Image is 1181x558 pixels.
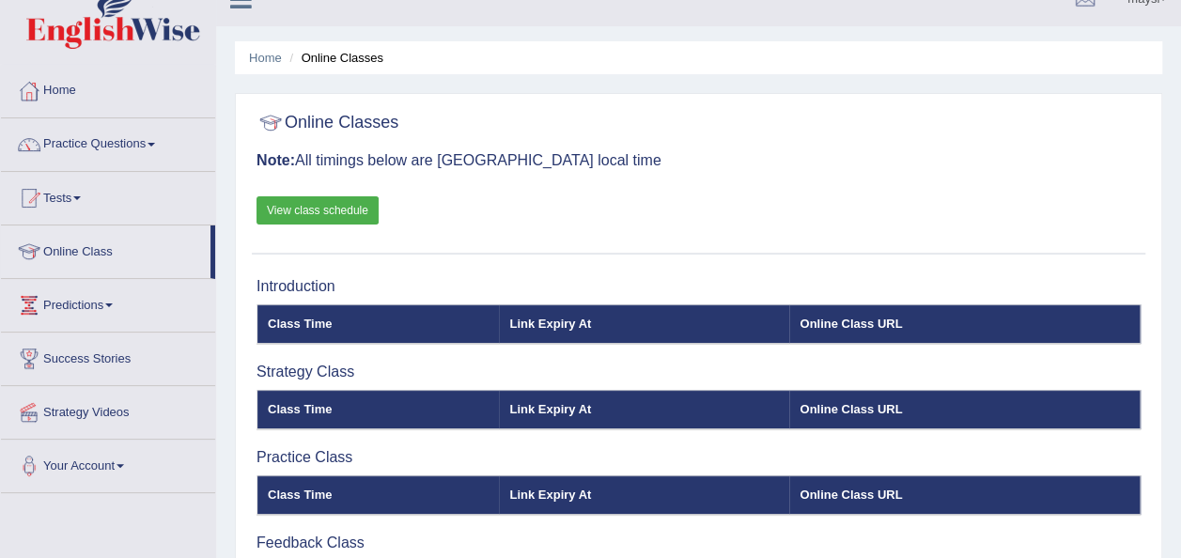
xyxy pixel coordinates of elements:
h3: Strategy Class [256,364,1141,380]
th: Online Class URL [789,304,1140,344]
a: Online Class [1,225,210,272]
a: Your Account [1,440,215,487]
th: Class Time [257,475,500,515]
th: Online Class URL [789,390,1140,429]
a: View class schedule [256,196,379,225]
a: Strategy Videos [1,386,215,433]
h3: Introduction [256,278,1141,295]
h3: Feedback Class [256,535,1141,551]
a: Home [249,51,282,65]
a: Tests [1,172,215,219]
th: Class Time [257,390,500,429]
h2: Online Classes [256,109,398,137]
th: Online Class URL [789,475,1140,515]
th: Link Expiry At [499,475,789,515]
h3: Practice Class [256,449,1141,466]
a: Home [1,65,215,112]
a: Predictions [1,279,215,326]
b: Note: [256,152,295,168]
th: Class Time [257,304,500,344]
th: Link Expiry At [499,304,789,344]
a: Practice Questions [1,118,215,165]
h3: All timings below are [GEOGRAPHIC_DATA] local time [256,152,1141,169]
a: Success Stories [1,333,215,380]
li: Online Classes [285,49,383,67]
th: Link Expiry At [499,390,789,429]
